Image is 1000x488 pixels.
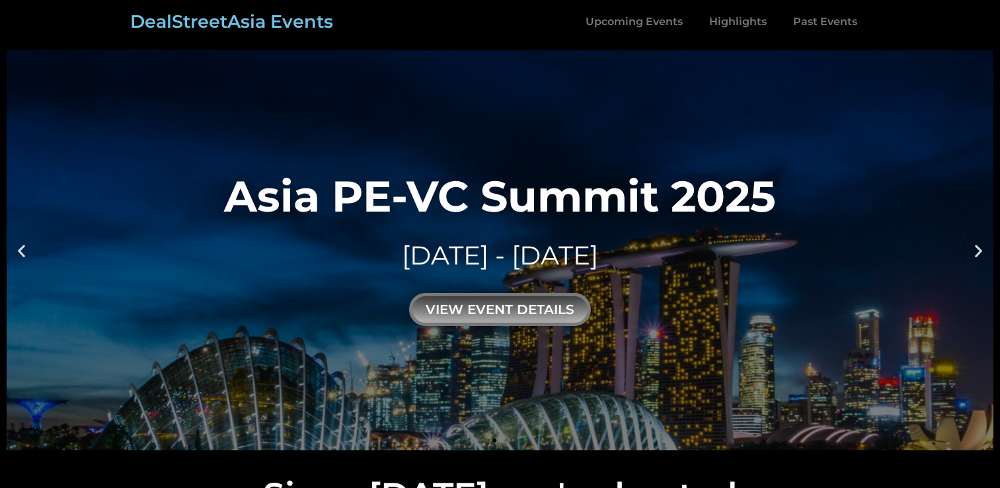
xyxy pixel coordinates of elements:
span: Go to slide 1 [492,438,496,442]
div: Next slide [970,242,987,259]
div: [DATE] - [DATE] [224,237,776,274]
div: view event details [409,293,591,326]
span: Go to slide 2 [504,438,508,442]
div: Asia PE-VC Summit 2025 [224,175,776,218]
a: Past Events [780,7,870,37]
a: Highlights [696,7,780,37]
a: DealStreetAsia Events [130,11,333,32]
div: Previous slide [13,242,30,259]
a: Asia PE-VC Summit 2025[DATE] - [DATE]view event details [7,50,993,450]
a: Upcoming Events [572,7,696,37]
